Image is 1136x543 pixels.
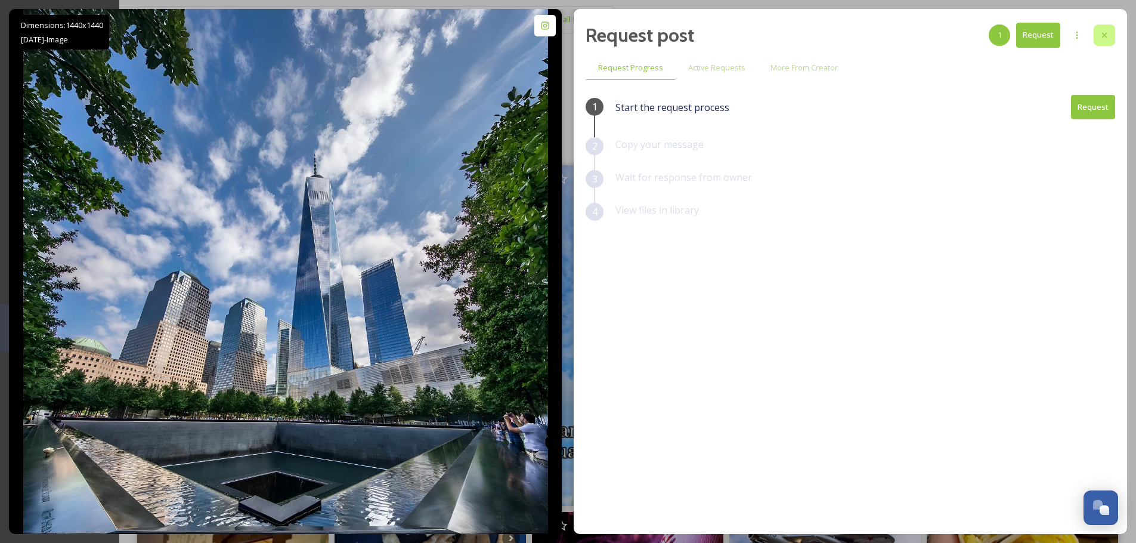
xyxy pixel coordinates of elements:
span: 4 [592,205,598,219]
span: Copy your message [615,138,704,151]
span: Dimensions: 1440 x 1440 [21,20,103,30]
span: Active Requests [688,62,745,73]
button: Request [1016,23,1060,47]
span: Wait for response from owner [615,171,752,184]
img: Honor. Remember. Reflect.🕊️ #RememberTheSky #NeverForget911 Higgins Group Private Brokerage 968 F... [23,9,548,534]
button: Open Chat [1084,490,1118,525]
h2: Request post [586,21,694,50]
span: More From Creator [770,62,838,73]
span: 1 [998,29,1002,41]
span: 2 [592,139,598,153]
span: [DATE] - Image [21,34,68,45]
span: 1 [592,100,598,114]
span: 3 [592,172,598,186]
button: Request [1071,95,1115,119]
span: Start the request process [615,100,729,115]
span: Request Progress [598,62,663,73]
span: View files in library [615,203,699,217]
